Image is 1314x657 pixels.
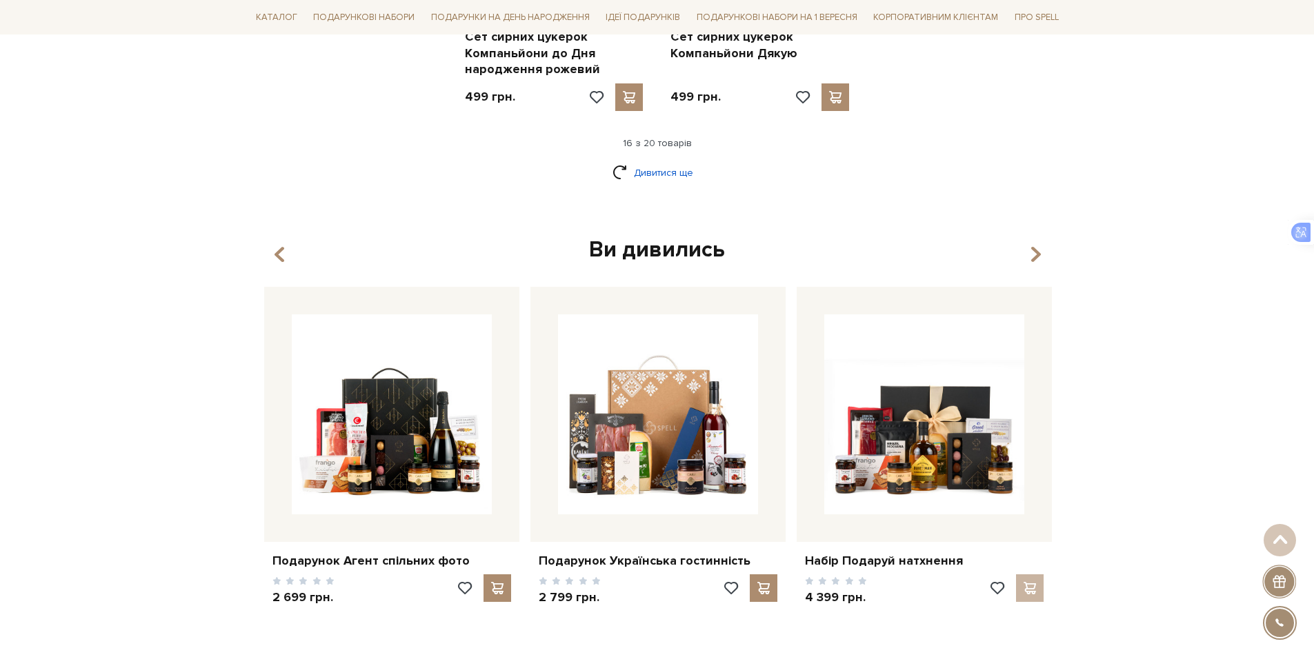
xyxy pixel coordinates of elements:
a: Подарункові набори на 1 Вересня [691,6,863,29]
p: 499 грн. [465,89,515,105]
a: Подарунок Українська гостинність [539,553,777,569]
a: Сет сирних цукерок Компаньйони до Дня народження рожевий [465,29,644,77]
p: 499 грн. [670,89,721,105]
div: 16 з 20 товарів [245,137,1070,150]
a: Набір Подаруй натхнення [805,553,1044,569]
p: 2 699 грн. [272,589,335,605]
a: Корпоративним клієнтам [868,6,1004,29]
a: Про Spell [1009,7,1064,28]
div: Ви дивились [259,236,1056,265]
a: Подарунок Агент спільних фото [272,553,511,569]
a: Сет сирних цукерок Компаньйони Дякую [670,29,849,61]
a: Каталог [250,7,303,28]
a: Ідеї подарунків [600,7,686,28]
p: 2 799 грн. [539,589,601,605]
a: Подарункові набори [308,7,420,28]
a: Подарунки на День народження [426,7,595,28]
p: 4 399 грн. [805,589,868,605]
a: Дивитися ще [613,161,702,185]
